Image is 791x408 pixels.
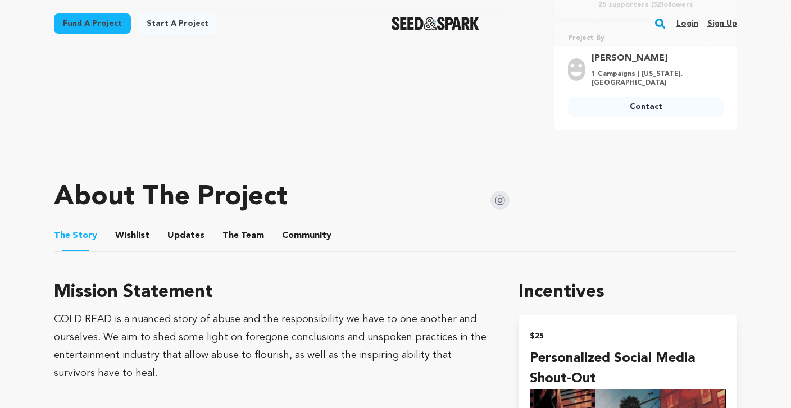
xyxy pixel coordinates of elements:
[222,229,239,242] span: The
[676,15,698,33] a: Login
[138,13,217,34] a: Start a project
[707,15,737,33] a: Sign up
[54,310,492,382] div: COLD READ is a nuanced story of abuse and the responsibility we have to one another and ourselves...
[530,328,726,344] h2: $25
[54,13,131,34] a: Fund a project
[167,229,204,242] span: Updates
[530,349,726,389] h4: Personalized Social Media Shout-Out
[54,279,492,306] h3: Mission Statement
[568,58,585,81] img: user.png
[568,97,724,117] a: Contact
[222,229,264,242] span: Team
[282,229,331,242] span: Community
[592,70,717,88] p: 1 Campaigns | [US_STATE], [GEOGRAPHIC_DATA]
[592,52,717,65] a: Goto Hayley Bensmiller profile
[392,17,480,30] a: Seed&Spark Homepage
[519,279,737,306] h1: Incentives
[54,229,97,242] span: Story
[54,229,70,242] span: The
[490,191,510,210] img: Seed&Spark Instagram Icon
[115,229,149,242] span: Wishlist
[392,17,480,30] img: Seed&Spark Logo Dark Mode
[54,184,288,211] h1: About The Project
